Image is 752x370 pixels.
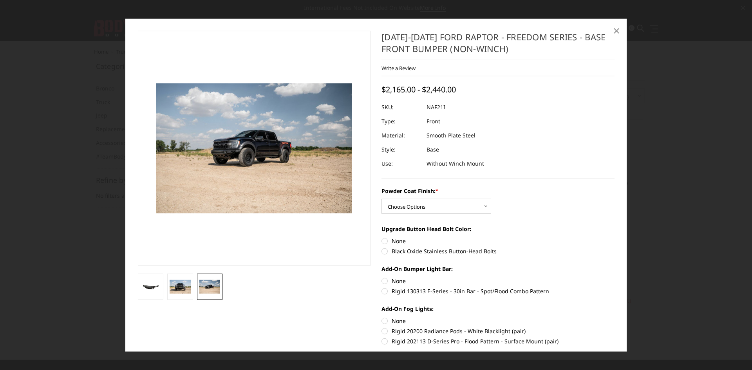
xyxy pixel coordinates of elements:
dd: Base [427,143,439,157]
label: Upgrade Button Head Bolt Color: [381,225,615,233]
dt: Use: [381,157,421,171]
dd: NAF21I [427,100,445,114]
dd: Front [427,114,440,128]
h1: [DATE]-[DATE] Ford Raptor - Freedom Series - Base Front Bumper (non-winch) [381,31,615,60]
label: Rigid 202113 D-Series Pro - Flood Pattern - Surface Mount (pair) [381,337,615,345]
label: Rigid 20200 Radiance Pods - White Blacklight (pair) [381,327,615,335]
label: Add-On Fog Lights: [381,305,615,313]
label: None [381,277,615,285]
img: 2021-2025 Ford Raptor - Freedom Series - Base Front Bumper (non-winch) [199,280,221,294]
label: Powder Coat Finish: [381,187,615,195]
a: Close [610,24,623,37]
img: 2021-2025 Ford Raptor - Freedom Series - Base Front Bumper (non-winch) [140,282,161,292]
span: $2,165.00 - $2,440.00 [381,84,456,95]
label: Black Oxide Stainless Button-Head Bolts [381,247,615,255]
label: Add-On Bumper Light Bar: [381,265,615,273]
a: 2021-2025 Ford Raptor - Freedom Series - Base Front Bumper (non-winch) [138,31,371,266]
label: Rigid 130313 E-Series - 30in Bar - Spot/Flood Combo Pattern [381,287,615,295]
img: 2021-2025 Ford Raptor - Freedom Series - Base Front Bumper (non-winch) [170,280,191,294]
span: × [613,22,620,39]
dt: SKU: [381,100,421,114]
dt: Material: [381,128,421,143]
dd: Without Winch Mount [427,157,484,171]
dt: Style: [381,143,421,157]
iframe: Chat Widget [713,332,752,370]
dt: Type: [381,114,421,128]
label: None [381,317,615,325]
label: None [381,237,615,245]
a: Write a Review [381,65,416,72]
dd: Smooth Plate Steel [427,128,475,143]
